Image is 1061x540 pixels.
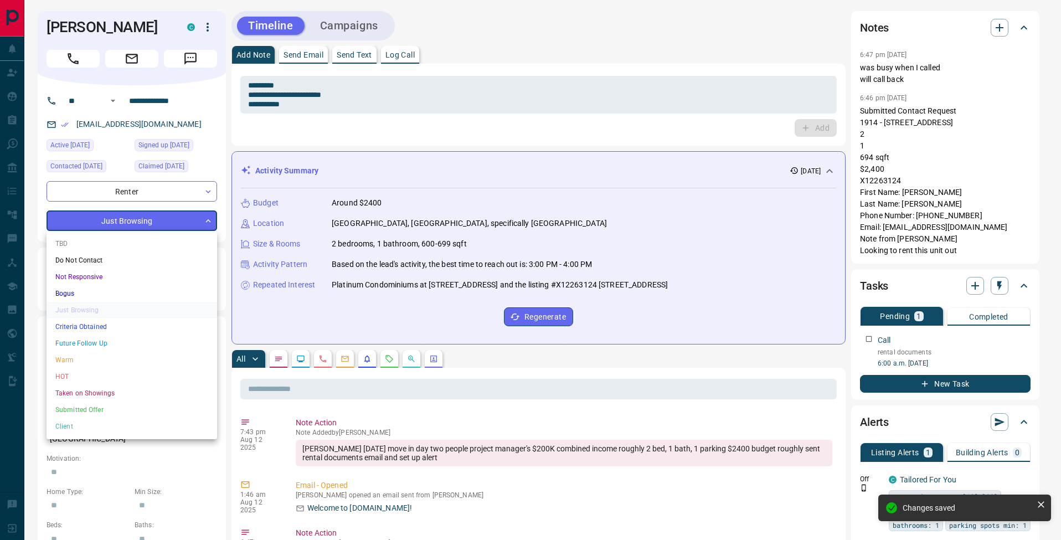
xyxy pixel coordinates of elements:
[47,285,217,302] li: Bogus
[47,318,217,335] li: Criteria Obtained
[47,418,217,435] li: Client
[47,269,217,285] li: Not Responsive
[47,235,217,252] li: TBD
[47,252,217,269] li: Do Not Contact
[47,335,217,352] li: Future Follow Up
[47,368,217,385] li: HOT
[47,385,217,402] li: Taken on Showings
[903,503,1032,512] div: Changes saved
[47,352,217,368] li: Warm
[47,402,217,418] li: Submitted Offer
